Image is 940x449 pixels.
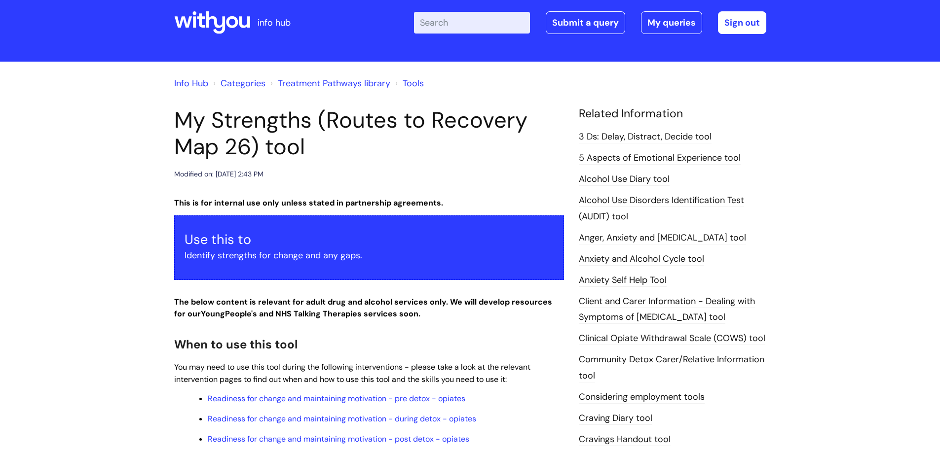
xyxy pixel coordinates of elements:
[185,247,554,263] p: Identify strengths for change and any gaps.
[174,168,263,180] div: Modified on: [DATE] 2:43 PM
[208,434,469,444] a: Readiness for change and maintaining motivation - post detox - opiates
[174,337,298,352] span: When to use this tool
[211,75,265,91] li: Solution home
[174,107,564,160] h1: My Strengths (Routes to Recovery Map 26) tool
[393,75,424,91] li: Tools
[579,152,741,165] a: 5 Aspects of Emotional Experience tool
[718,11,766,34] a: Sign out
[278,77,390,89] a: Treatment Pathways library
[579,274,667,287] a: Anxiety Self Help Tool
[579,253,704,266] a: Anxiety and Alcohol Cycle tool
[579,332,765,345] a: Clinical Opiate Withdrawal Scale (COWS) tool
[403,77,424,89] a: Tools
[268,75,390,91] li: Treatment Pathways library
[174,297,552,319] strong: The below content is relevant for adult drug and alcohol services only. We will develop resources...
[414,11,766,34] div: | -
[579,391,705,404] a: Considering employment tools
[174,77,208,89] a: Info Hub
[208,414,476,424] a: Readiness for change and maintaining motivation - during detox - opiates
[579,232,746,244] a: Anger, Anxiety and [MEDICAL_DATA] tool
[221,77,265,89] a: Categories
[258,15,291,31] p: info hub
[579,107,766,121] h4: Related Information
[546,11,625,34] a: Submit a query
[208,393,465,404] a: Readiness for change and maintaining motivation - pre detox - opiates
[225,309,257,319] strong: People's
[185,232,554,247] h3: Use this to
[579,173,670,186] a: Alcohol Use Diary tool
[641,11,702,34] a: My queries
[579,433,671,446] a: Cravings Handout tool
[579,131,712,143] a: 3 Ds: Delay, Distract, Decide tool
[579,412,652,425] a: Craving Diary tool
[579,353,764,382] a: Community Detox Carer/Relative Information tool
[174,362,530,384] span: You may need to use this tool during the following interventions - please take a look at the rele...
[174,198,443,208] strong: This is for internal use only unless stated in partnership agreements.
[579,295,755,324] a: Client and Carer Information - Dealing with Symptoms of [MEDICAL_DATA] tool
[414,12,530,34] input: Search
[579,194,744,223] a: Alcohol Use Disorders Identification Test (AUDIT) tool
[201,309,259,319] strong: Young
